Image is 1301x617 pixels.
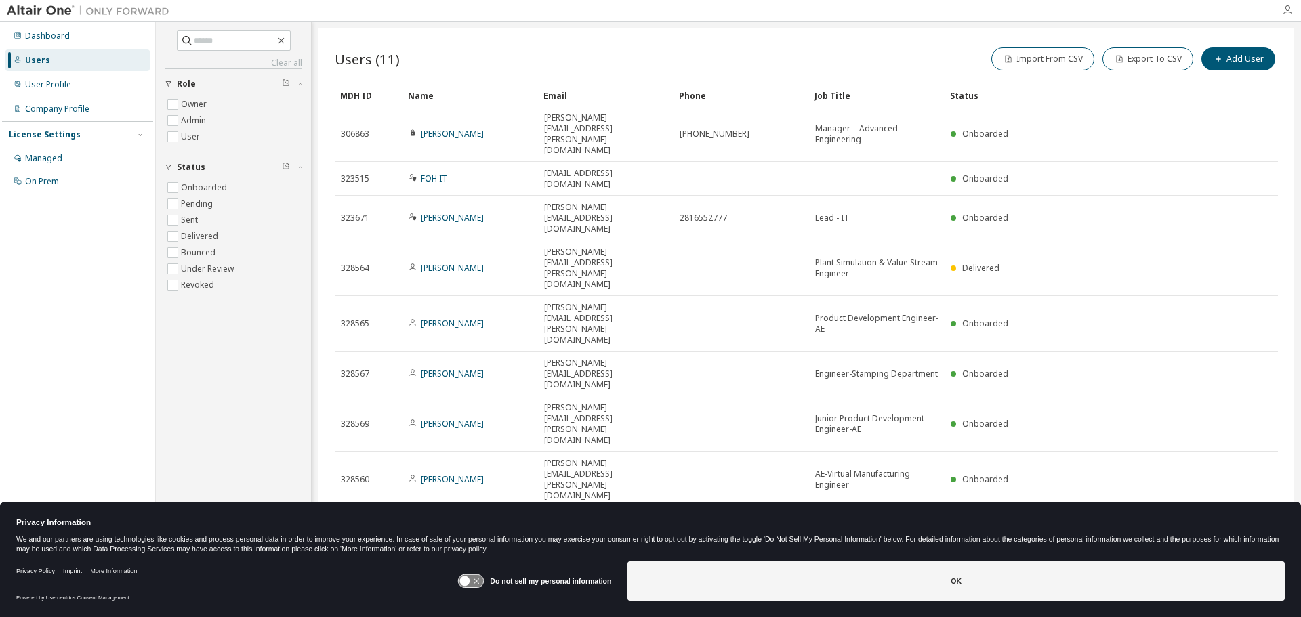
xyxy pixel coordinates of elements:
[421,128,484,140] a: [PERSON_NAME]
[25,104,89,114] div: Company Profile
[181,112,209,129] label: Admin
[543,85,668,106] div: Email
[181,244,218,261] label: Bounced
[962,262,999,274] span: Delivered
[7,4,176,18] img: Altair One
[544,202,667,234] span: [PERSON_NAME][EMAIL_ADDRESS][DOMAIN_NAME]
[25,176,59,187] div: On Prem
[544,112,667,156] span: [PERSON_NAME][EMAIL_ADDRESS][PERSON_NAME][DOMAIN_NAME]
[341,474,369,485] span: 328560
[421,173,447,184] a: FOH IT
[9,129,81,140] div: License Settings
[815,213,849,224] span: Lead - IT
[962,473,1008,485] span: Onboarded
[679,85,804,106] div: Phone
[544,458,667,501] span: [PERSON_NAME][EMAIL_ADDRESS][PERSON_NAME][DOMAIN_NAME]
[962,212,1008,224] span: Onboarded
[341,129,369,140] span: 306863
[341,213,369,224] span: 323671
[177,162,205,173] span: Status
[282,162,290,173] span: Clear filter
[815,313,938,335] span: Product Development Engineer-AE
[815,469,938,490] span: AE-Virtual Manufacturing Engineer
[282,79,290,89] span: Clear filter
[165,69,302,99] button: Role
[181,212,201,228] label: Sent
[421,212,484,224] a: [PERSON_NAME]
[181,196,215,212] label: Pending
[341,419,369,429] span: 328569
[680,129,749,140] span: [PHONE_NUMBER]
[1201,47,1275,70] button: Add User
[341,263,369,274] span: 328564
[181,277,217,293] label: Revoked
[815,368,938,379] span: Engineer-Stamping Department
[680,213,727,224] span: 2816552777
[962,418,1008,429] span: Onboarded
[544,402,667,446] span: [PERSON_NAME][EMAIL_ADDRESS][PERSON_NAME][DOMAIN_NAME]
[340,85,397,106] div: MDH ID
[814,85,939,106] div: Job Title
[408,85,533,106] div: Name
[181,129,203,145] label: User
[335,49,400,68] span: Users (11)
[815,123,938,145] span: Manager – Advanced Engineering
[181,179,230,196] label: Onboarded
[25,30,70,41] div: Dashboard
[165,152,302,182] button: Status
[544,247,667,290] span: [PERSON_NAME][EMAIL_ADDRESS][PERSON_NAME][DOMAIN_NAME]
[421,368,484,379] a: [PERSON_NAME]
[544,168,667,190] span: [EMAIL_ADDRESS][DOMAIN_NAME]
[962,173,1008,184] span: Onboarded
[181,261,236,277] label: Under Review
[341,318,369,329] span: 328565
[341,368,369,379] span: 328567
[815,257,938,279] span: Plant Simulation & Value Stream Engineer
[421,262,484,274] a: [PERSON_NAME]
[421,473,484,485] a: [PERSON_NAME]
[544,358,667,390] span: [PERSON_NAME][EMAIL_ADDRESS][DOMAIN_NAME]
[421,418,484,429] a: [PERSON_NAME]
[165,58,302,68] a: Clear all
[962,128,1008,140] span: Onboarded
[341,173,369,184] span: 323515
[177,79,196,89] span: Role
[25,153,62,164] div: Managed
[950,85,1207,106] div: Status
[25,79,71,90] div: User Profile
[421,318,484,329] a: [PERSON_NAME]
[181,228,221,244] label: Delivered
[25,55,50,66] div: Users
[962,318,1008,329] span: Onboarded
[544,302,667,345] span: [PERSON_NAME][EMAIL_ADDRESS][PERSON_NAME][DOMAIN_NAME]
[181,96,209,112] label: Owner
[1102,47,1193,70] button: Export To CSV
[962,368,1008,379] span: Onboarded
[991,47,1094,70] button: Import From CSV
[815,413,938,435] span: Junior Product Development Engineer-AE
